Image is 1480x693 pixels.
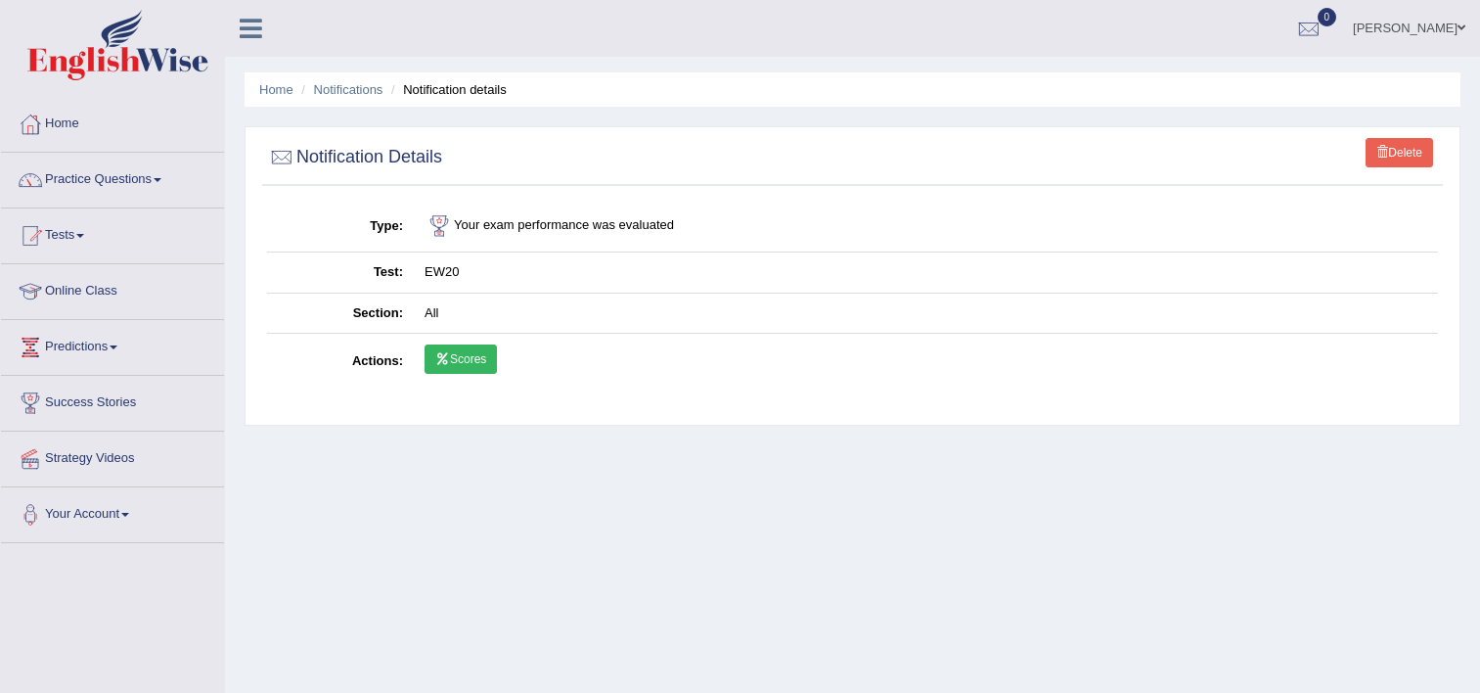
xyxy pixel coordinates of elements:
a: Strategy Videos [1,432,224,481]
th: Test [267,253,414,294]
th: Actions [267,334,414,391]
a: Tests [1,208,224,257]
td: EW20 [414,253,1438,294]
a: Practice Questions [1,153,224,202]
a: Notifications [314,82,383,97]
td: All [414,293,1438,334]
span: 0 [1318,8,1337,26]
th: Section [267,293,414,334]
td: Your exam performance was evaluated [414,201,1438,253]
h2: Notification Details [267,143,442,172]
li: Notification details [386,80,507,99]
a: Home [259,82,293,97]
th: Type [267,201,414,253]
a: Scores [425,345,497,374]
a: Delete [1366,138,1433,167]
a: Predictions [1,320,224,369]
a: Online Class [1,264,224,313]
a: Home [1,97,224,146]
a: Success Stories [1,376,224,425]
a: Your Account [1,487,224,536]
